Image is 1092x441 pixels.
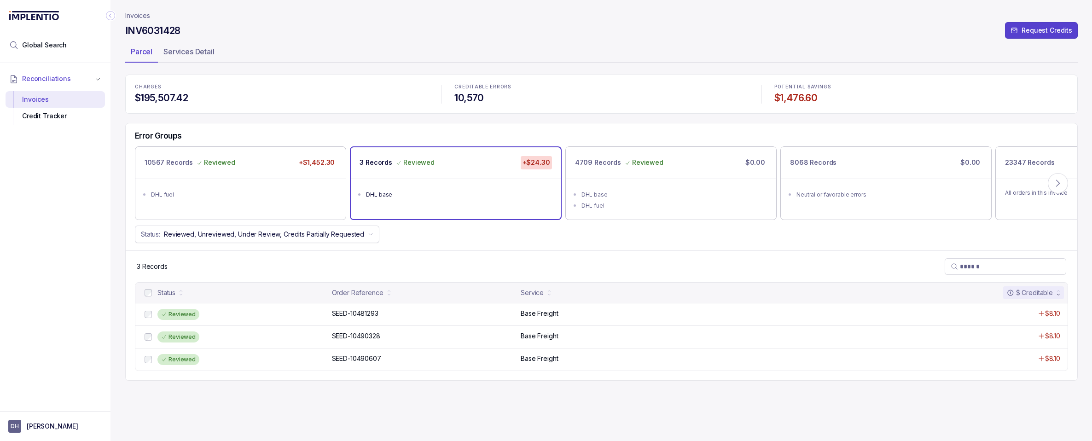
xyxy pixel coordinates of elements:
div: Service [521,288,544,297]
p: $0.00 [743,156,767,169]
span: Global Search [22,41,67,50]
input: checkbox-checkbox [145,289,152,296]
p: $8.10 [1045,331,1060,341]
li: Tab Parcel [125,44,158,63]
div: Collapse Icon [105,10,116,21]
span: User initials [8,420,21,433]
ul: Tab Group [125,44,1078,63]
p: +$24.30 [521,156,552,169]
h4: INV6031428 [125,24,180,37]
div: DHL base [366,190,551,199]
p: Status: [141,230,160,239]
p: Reviewed [403,158,435,167]
div: Credit Tracker [13,108,98,124]
div: DHL base [581,190,766,199]
p: 3 Records [137,262,168,271]
h4: $1,476.60 [774,92,1068,104]
nav: breadcrumb [125,11,150,20]
a: Invoices [125,11,150,20]
div: DHL fuel [151,190,336,199]
button: Status:Reviewed, Unreviewed, Under Review, Credits Partially Requested [135,226,379,243]
input: checkbox-checkbox [145,333,152,341]
p: Base Freight [521,331,558,341]
div: Status [157,288,175,297]
p: 4709 Records [575,158,621,167]
input: checkbox-checkbox [145,356,152,363]
p: SEED-10481293 [332,309,378,318]
h5: Error Groups [135,131,182,141]
p: +$1,452.30 [297,156,337,169]
div: Neutral or favorable errors [796,190,981,199]
p: $8.10 [1045,354,1060,363]
p: [PERSON_NAME] [27,422,78,431]
p: 8068 Records [790,158,836,167]
p: Reviewed, Unreviewed, Under Review, Credits Partially Requested [164,230,364,239]
button: Request Credits [1005,22,1078,39]
p: POTENTIAL SAVINGS [774,84,1068,90]
p: $0.00 [958,156,982,169]
div: Reconciliations [6,89,105,127]
input: checkbox-checkbox [145,311,152,318]
div: Reviewed [157,309,199,320]
p: CREDITABLE ERRORS [454,84,748,90]
p: Base Freight [521,309,558,318]
div: Reviewed [157,331,199,342]
li: Tab Services Detail [158,44,220,63]
p: Reviewed [632,158,663,167]
p: $8.10 [1045,309,1060,318]
div: $ Creditable [1007,288,1053,297]
p: Reviewed [204,158,235,167]
p: CHARGES [135,84,429,90]
h4: 10,570 [454,92,748,104]
p: Request Credits [1022,26,1072,35]
p: 10567 Records [145,158,193,167]
button: Reconciliations [6,69,105,89]
div: Remaining page entries [137,262,168,271]
p: Parcel [131,46,152,57]
h4: $195,507.42 [135,92,429,104]
p: 23347 Records [1005,158,1054,167]
div: Reviewed [157,354,199,365]
p: 3 Records [360,158,392,167]
div: Invoices [13,91,98,108]
p: Services Detail [163,46,215,57]
div: Order Reference [332,288,383,297]
p: SEED-10490607 [332,354,381,363]
button: User initials[PERSON_NAME] [8,420,102,433]
div: DHL fuel [581,201,766,210]
p: SEED-10490328 [332,331,380,341]
p: Base Freight [521,354,558,363]
span: Reconciliations [22,74,71,83]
